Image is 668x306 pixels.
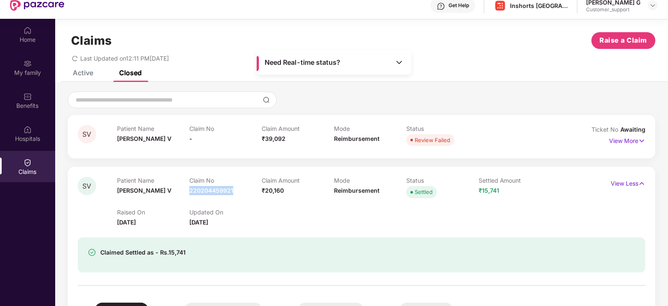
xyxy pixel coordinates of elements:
[415,136,450,144] div: Review Failed
[586,6,640,13] div: Customer_support
[83,131,92,138] span: SV
[406,125,479,132] p: Status
[479,187,499,194] span: ₹15,741
[189,177,262,184] p: Claim No
[334,135,380,142] span: Reimbursement
[73,69,93,77] div: Active
[600,35,648,46] span: Raise a Claim
[189,135,192,142] span: -
[650,2,656,9] img: svg+xml;base64,PHN2ZyBpZD0iRHJvcGRvd24tMzJ4MzIiIHhtbG5zPSJodHRwOi8vd3d3LnczLm9yZy8yMDAwL3N2ZyIgd2...
[117,125,189,132] p: Patient Name
[88,248,96,257] img: svg+xml;base64,PHN2ZyBpZD0iU3VjY2Vzcy0zMngzMiIgeG1sbnM9Imh0dHA6Ly93d3cudzMub3JnLzIwMDAvc3ZnIiB3aW...
[23,92,32,101] img: svg+xml;base64,PHN2ZyBpZD0iQmVuZWZpdHMiIHhtbG5zPSJodHRwOi8vd3d3LnczLm9yZy8yMDAwL3N2ZyIgd2lkdGg9Ij...
[263,97,270,103] img: svg+xml;base64,PHN2ZyBpZD0iU2VhcmNoLTMyeDMyIiB4bWxucz0iaHR0cDovL3d3dy53My5vcmcvMjAwMC9zdmciIHdpZH...
[620,126,645,133] span: Awaiting
[189,209,262,216] p: Updated On
[415,188,433,196] div: Settled
[479,177,551,184] p: Settled Amount
[117,177,189,184] p: Patient Name
[449,2,469,9] div: Get Help
[71,33,112,48] h1: Claims
[189,187,233,194] span: 220204459921
[592,32,655,49] button: Raise a Claim
[334,187,380,194] span: Reimbursement
[334,125,406,132] p: Mode
[638,136,645,145] img: svg+xml;base64,PHN2ZyB4bWxucz0iaHR0cDovL3d3dy53My5vcmcvMjAwMC9zdmciIHdpZHRoPSIxNyIgaGVpZ2h0PSIxNy...
[119,69,142,77] div: Closed
[83,183,92,190] span: SV
[100,247,186,258] div: Claimed Settled as - Rs.15,741
[117,135,171,142] span: [PERSON_NAME] V
[406,177,479,184] p: Status
[23,158,32,167] img: svg+xml;base64,PHN2ZyBpZD0iQ2xhaW0iIHhtbG5zPSJodHRwOi8vd3d3LnczLm9yZy8yMDAwL3N2ZyIgd2lkdGg9IjIwIi...
[609,134,645,145] p: View More
[437,2,445,10] img: svg+xml;base64,PHN2ZyBpZD0iSGVscC0zMngzMiIgeG1sbnM9Imh0dHA6Ly93d3cudzMub3JnLzIwMDAvc3ZnIiB3aWR0aD...
[189,125,262,132] p: Claim No
[262,187,284,194] span: ₹20,160
[262,135,286,142] span: ₹39,092
[611,177,645,188] p: View Less
[117,219,136,226] span: [DATE]
[638,179,645,188] img: svg+xml;base64,PHN2ZyB4bWxucz0iaHR0cDovL3d3dy53My5vcmcvMjAwMC9zdmciIHdpZHRoPSIxNyIgaGVpZ2h0PSIxNy...
[262,177,334,184] p: Claim Amount
[80,55,169,62] span: Last Updated on 12:11 PM[DATE]
[23,26,32,35] img: svg+xml;base64,PHN2ZyBpZD0iSG9tZSIgeG1sbnM9Imh0dHA6Ly93d3cudzMub3JnLzIwMDAvc3ZnIiB3aWR0aD0iMjAiIG...
[72,55,78,62] span: redo
[262,125,334,132] p: Claim Amount
[117,209,189,216] p: Raised On
[510,2,569,10] div: Inshorts [GEOGRAPHIC_DATA] Advertising And Services Private Limited
[23,125,32,134] img: svg+xml;base64,PHN2ZyBpZD0iSG9zcGl0YWxzIiB4bWxucz0iaHR0cDovL3d3dy53My5vcmcvMjAwMC9zdmciIHdpZHRoPS...
[334,177,406,184] p: Mode
[395,58,403,66] img: Toggle Icon
[592,126,620,133] span: Ticket No
[23,59,32,68] img: svg+xml;base64,PHN2ZyB3aWR0aD0iMjAiIGhlaWdodD0iMjAiIHZpZXdCb3g9IjAgMCAyMCAyMCIgZmlsbD0ibm9uZSIgeG...
[189,219,208,226] span: [DATE]
[117,187,171,194] span: [PERSON_NAME] V
[265,58,340,67] span: Need Real-time status?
